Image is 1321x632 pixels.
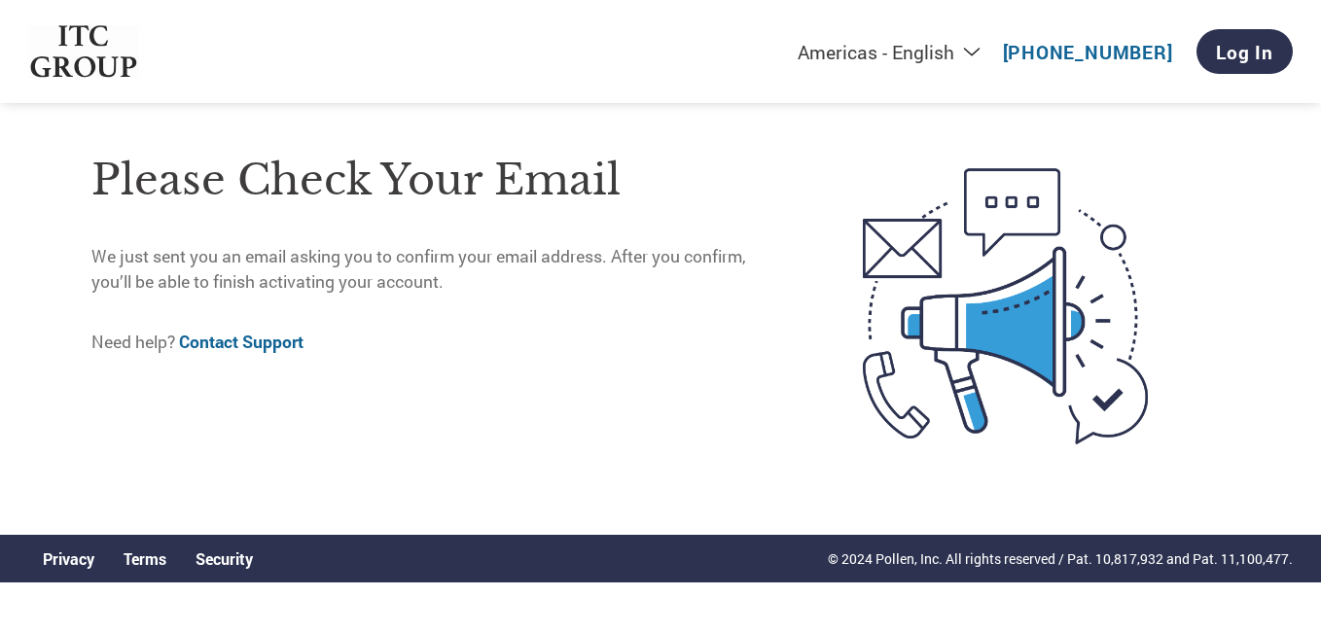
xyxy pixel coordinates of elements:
[828,548,1293,569] p: © 2024 Pollen, Inc. All rights reserved / Pat. 10,817,932 and Pat. 11,100,477.
[124,548,166,569] a: Terms
[781,133,1230,479] img: open-email
[43,548,94,569] a: Privacy
[1196,29,1293,74] a: Log In
[91,330,781,355] p: Need help?
[196,548,253,569] a: Security
[179,331,303,353] a: Contact Support
[91,244,781,296] p: We just sent you an email asking you to confirm your email address. After you confirm, you’ll be ...
[28,25,139,79] img: ITC Group
[91,149,781,212] h1: Please check your email
[1003,40,1173,64] a: [PHONE_NUMBER]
